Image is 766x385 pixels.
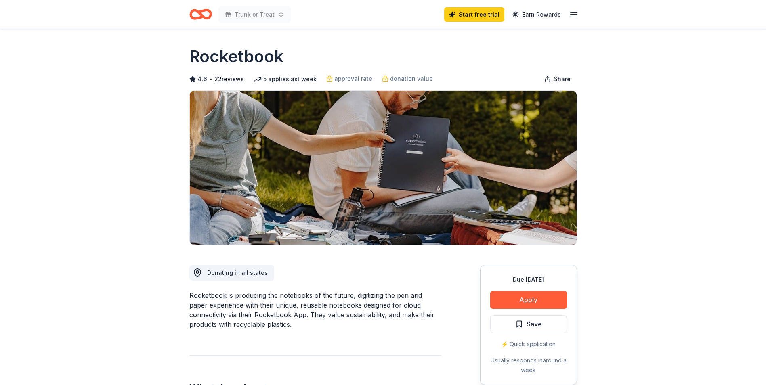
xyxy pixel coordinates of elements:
[189,5,212,24] a: Home
[235,10,275,19] span: Trunk or Treat
[254,74,317,84] div: 5 applies last week
[334,74,372,84] span: approval rate
[189,291,441,329] div: Rocketbook is producing the notebooks of the future, digitizing the pen and paper experience with...
[490,291,567,309] button: Apply
[197,74,207,84] span: 4.6
[490,275,567,285] div: Due [DATE]
[490,339,567,349] div: ⚡️ Quick application
[444,7,504,22] a: Start free trial
[490,356,567,375] div: Usually responds in around a week
[538,71,577,87] button: Share
[508,7,566,22] a: Earn Rewards
[218,6,291,23] button: Trunk or Treat
[326,74,372,84] a: approval rate
[190,91,577,245] img: Image for Rocketbook
[554,74,571,84] span: Share
[214,74,244,84] button: 22reviews
[390,74,433,84] span: donation value
[490,315,567,333] button: Save
[382,74,433,84] a: donation value
[207,269,268,276] span: Donating in all states
[209,76,212,82] span: •
[527,319,542,329] span: Save
[189,45,283,68] h1: Rocketbook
